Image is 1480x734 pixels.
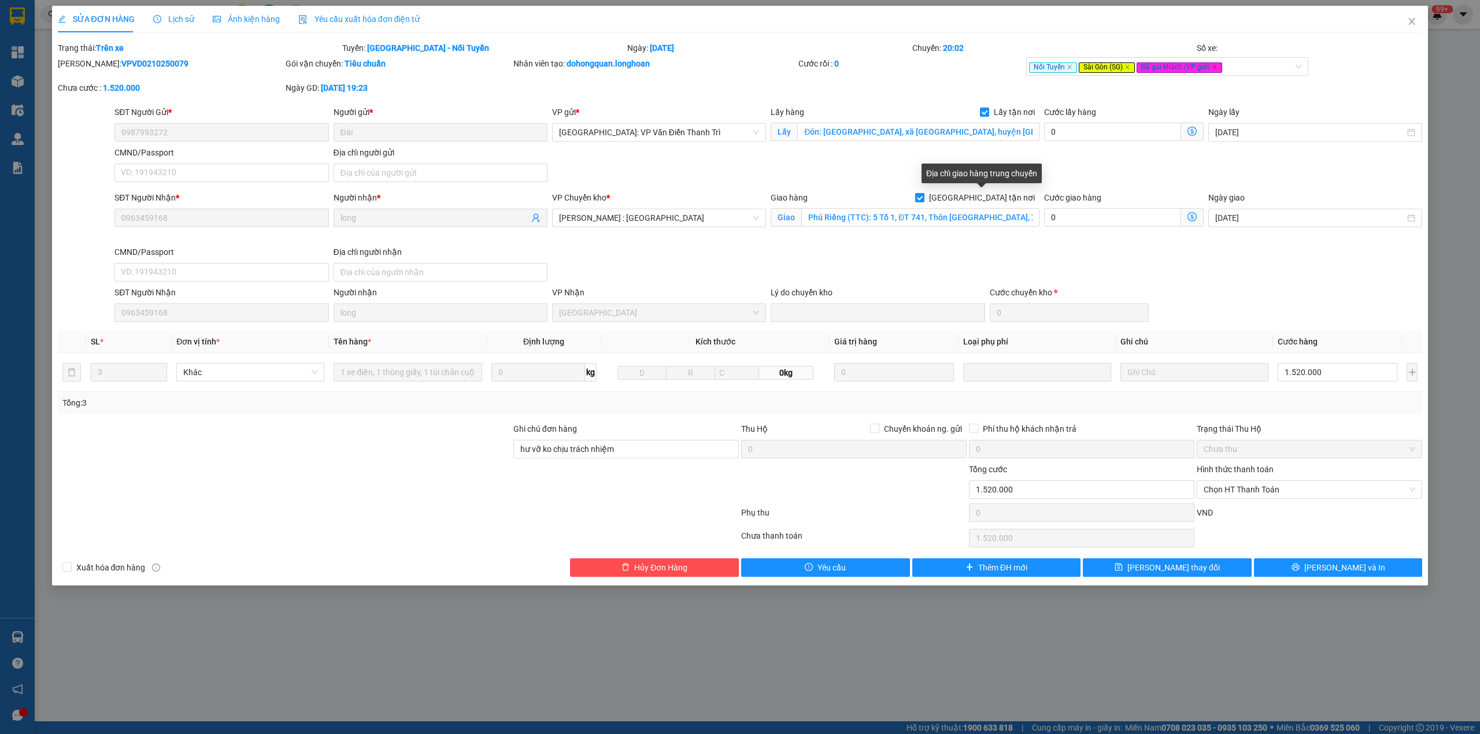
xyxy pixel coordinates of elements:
span: close [1407,17,1416,26]
span: Xuất hóa đơn hàng [72,561,150,574]
span: exclamation-circle [805,563,813,572]
span: SỬA ĐƠN HÀNG [58,14,135,24]
b: Trên xe [96,43,124,53]
span: Ảnh kiện hàng [213,14,280,24]
label: Cước giao hàng [1044,193,1101,202]
div: Tuyến: [341,42,626,54]
span: Yêu cầu xuất hóa đơn điện tử [298,14,420,24]
th: Loại phụ phí [959,331,1116,353]
button: delete [62,363,81,381]
div: CMND/Passport [114,246,328,258]
div: Người nhận [334,286,547,299]
b: 1.520.000 [103,83,140,92]
span: Phí thu hộ khách nhận trả [978,422,1081,435]
span: Lấy tận nơi [989,106,1039,118]
span: close [1124,64,1130,70]
span: Hà Nội: VP Văn Điển Thanh Trì [559,124,759,141]
div: Trạng thái Thu Hộ [1197,422,1422,435]
b: Tiêu chuẩn [345,59,386,68]
input: VD: Bàn, Ghế [334,363,482,381]
span: Cước hàng [1278,337,1318,346]
input: Địa chỉ của người nhận [334,263,547,281]
span: Giao hàng [771,193,808,202]
div: CMND/Passport [114,146,328,159]
div: Cước chuyển kho [990,286,1149,299]
span: Lấy [771,123,797,141]
input: D [617,366,667,380]
label: Ghi chú đơn hàng [513,424,577,433]
label: Cước lấy hàng [1044,107,1096,117]
span: Bình Phước [559,304,759,321]
span: kg [585,363,597,381]
span: Định lượng [523,337,564,346]
span: 0kg [759,366,813,380]
span: printer [1292,563,1300,572]
b: 20:02 [943,43,964,53]
input: Địa chỉ của người gửi [334,164,547,182]
div: SĐT Người Nhận [114,286,328,299]
b: dohongquan.longhoan [567,59,650,68]
span: Khác [183,364,317,381]
div: Chưa cước : [58,81,283,94]
div: [PERSON_NAME]: [58,57,283,70]
button: deleteHủy Đơn Hàng [570,558,739,577]
div: Địa chỉ người gửi [334,146,547,159]
span: close [1212,64,1218,70]
div: SĐT Người Nhận [114,191,328,204]
span: delete [621,563,630,572]
th: Ghi chú [1116,331,1273,353]
label: Hình thức thanh toán [1197,465,1274,474]
span: Chọn HT Thanh Toán [1204,481,1415,498]
div: Lý do chuyển kho [771,286,985,299]
span: SL [91,337,100,346]
div: VP Nhận [552,286,766,299]
input: Ngày lấy [1215,126,1405,139]
span: Giao [771,208,801,227]
span: Đã gọi khách (VP gửi) [1137,62,1223,73]
input: R [666,366,715,380]
div: Nhân viên tạo: [513,57,796,70]
span: Yêu cầu [817,561,846,574]
span: Hủy Đơn Hàng [634,561,687,574]
div: Ngày: [626,42,911,54]
span: [PERSON_NAME] và In [1304,561,1385,574]
span: edit [58,15,66,23]
span: user-add [531,213,541,223]
div: SĐT Người Gửi [114,106,328,118]
span: Thêm ĐH mới [978,561,1027,574]
span: Giá trị hàng [834,337,877,346]
span: Kích thước [695,337,735,346]
span: Chưa thu [1204,440,1415,458]
button: save[PERSON_NAME] thay đổi [1083,558,1252,577]
div: Chuyến: [911,42,1196,54]
input: 0 [834,363,954,381]
div: Số xe: [1196,42,1423,54]
span: picture [213,15,221,23]
div: Cước rồi : [798,57,1024,70]
span: Lấy hàng [771,107,804,117]
label: Ngày lấy [1208,107,1239,117]
div: Ngày GD: [286,81,511,94]
div: Địa chỉ người nhận [334,246,547,258]
input: Lấy tận nơi [797,123,1039,141]
span: Tổng cước [969,465,1007,474]
div: VP gửi [552,106,766,118]
span: Lịch sử [153,14,194,24]
span: [GEOGRAPHIC_DATA] tận nơi [924,191,1039,204]
span: [PERSON_NAME] thay đổi [1127,561,1220,574]
button: printer[PERSON_NAME] và In [1254,558,1423,577]
span: dollar-circle [1187,212,1197,221]
input: Cước lấy hàng [1044,123,1181,141]
input: C [715,366,759,380]
div: Địa chỉ giao hàng trung chuyển [922,164,1042,183]
span: clock-circle [153,15,161,23]
div: Trạng thái: [57,42,342,54]
div: Chưa thanh toán [740,529,968,550]
b: [DATE] 19:23 [321,83,368,92]
b: 0 [834,59,839,68]
div: Người gửi [334,106,547,118]
div: Người nhận [334,191,547,204]
span: VND [1197,508,1213,517]
img: icon [298,15,308,24]
span: VP Chuyển kho [552,193,606,202]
